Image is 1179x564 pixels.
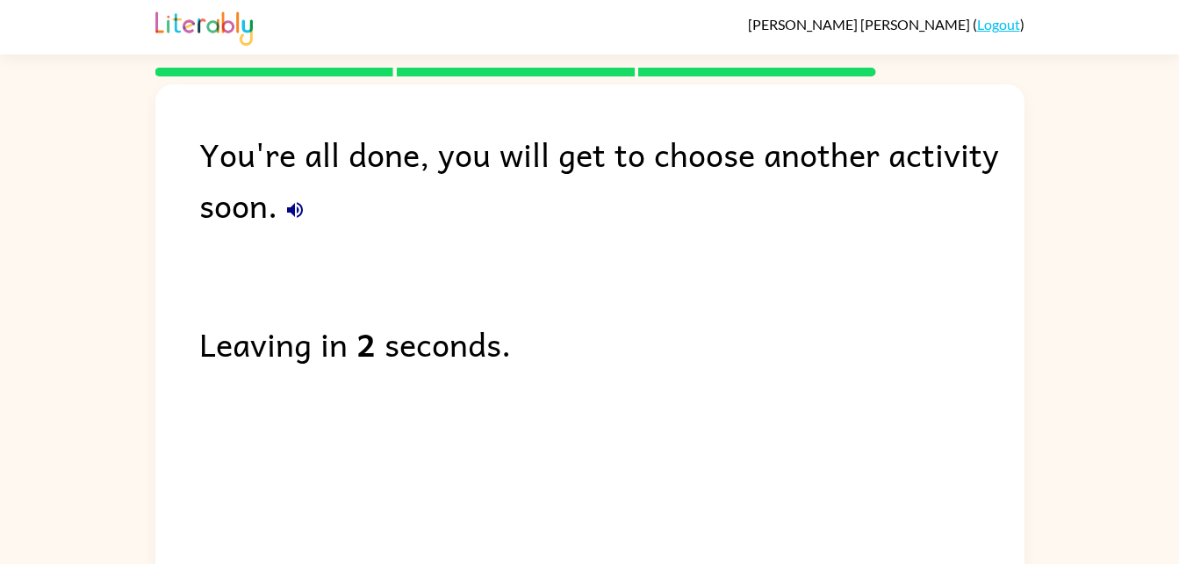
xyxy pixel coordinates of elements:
[748,16,973,33] span: [PERSON_NAME] [PERSON_NAME]
[977,16,1020,33] a: Logout
[356,318,376,369] b: 2
[155,7,253,46] img: Literably
[199,128,1024,230] div: You're all done, you will get to choose another activity soon.
[748,16,1024,33] div: ( )
[199,318,1024,369] div: Leaving in seconds.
